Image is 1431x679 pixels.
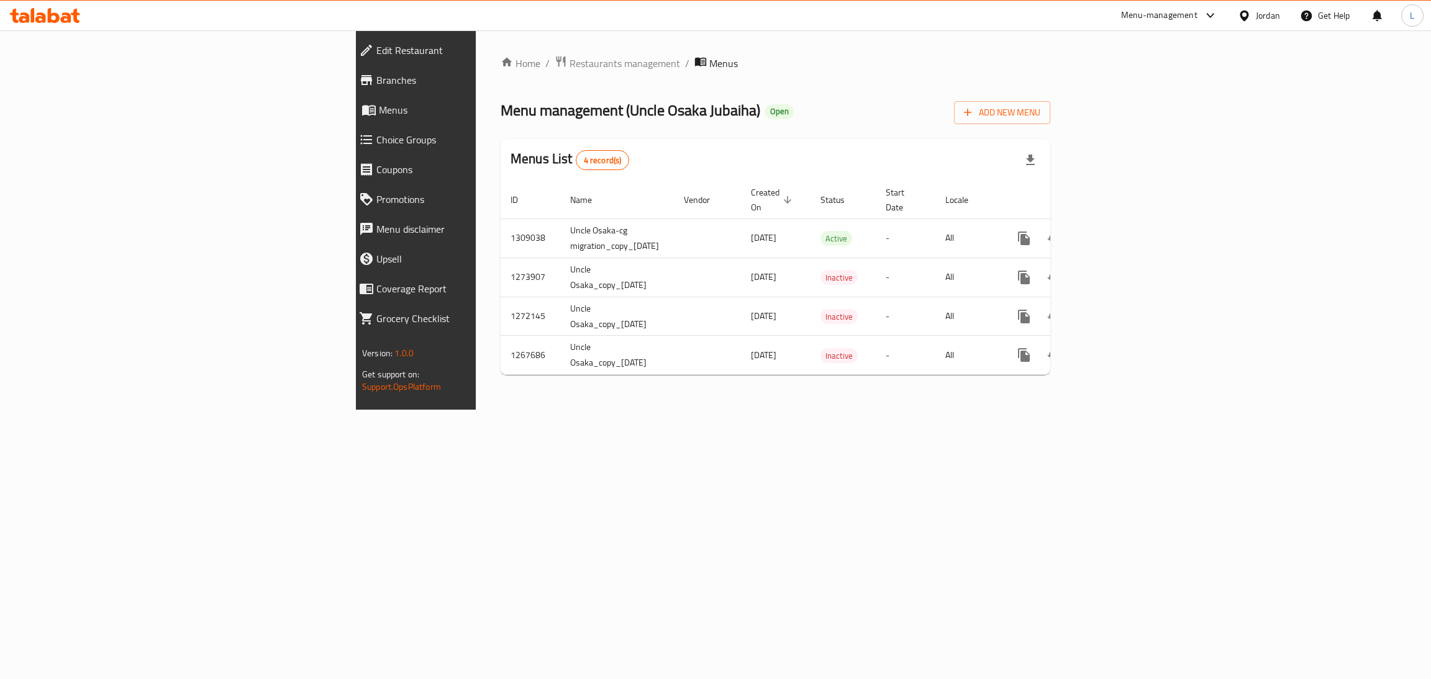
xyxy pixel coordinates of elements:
[935,297,999,336] td: All
[379,102,585,117] span: Menus
[1039,302,1069,331] button: Change Status
[349,95,595,125] a: Menus
[560,297,674,336] td: Uncle Osaka_copy_[DATE]
[511,192,534,207] span: ID
[751,269,776,285] span: [DATE]
[376,251,585,266] span: Upsell
[820,348,858,363] div: Inactive
[1039,340,1069,370] button: Change Status
[501,55,1050,71] nav: breadcrumb
[376,132,585,147] span: Choice Groups
[362,345,393,361] span: Version:
[1009,340,1039,370] button: more
[501,181,1138,375] table: enhanced table
[376,162,585,177] span: Coupons
[820,271,858,285] span: Inactive
[820,192,861,207] span: Status
[376,281,585,296] span: Coverage Report
[376,311,585,326] span: Grocery Checklist
[1256,9,1280,22] div: Jordan
[945,192,984,207] span: Locale
[935,336,999,375] td: All
[954,101,1050,124] button: Add New Menu
[349,214,595,244] a: Menu disclaimer
[751,308,776,324] span: [DATE]
[876,258,935,297] td: -
[376,192,585,207] span: Promotions
[560,218,674,258] td: Uncle Osaka-cg migration_copy_[DATE]
[560,336,674,375] td: Uncle Osaka_copy_[DATE]
[820,270,858,285] div: Inactive
[501,96,760,124] span: Menu management ( Uncle Osaka Jubaiha )
[765,104,794,119] div: Open
[1121,8,1197,23] div: Menu-management
[349,65,595,95] a: Branches
[376,73,585,88] span: Branches
[576,150,630,170] div: Total records count
[935,258,999,297] td: All
[349,274,595,304] a: Coverage Report
[570,56,680,71] span: Restaurants management
[349,304,595,333] a: Grocery Checklist
[560,258,674,297] td: Uncle Osaka_copy_[DATE]
[1009,263,1039,292] button: more
[555,55,680,71] a: Restaurants management
[820,310,858,324] span: Inactive
[876,297,935,336] td: -
[935,218,999,258] td: All
[1039,223,1069,253] button: Change Status
[1009,302,1039,331] button: more
[570,192,608,207] span: Name
[349,244,595,274] a: Upsell
[349,155,595,184] a: Coupons
[576,155,629,166] span: 4 record(s)
[685,56,689,71] li: /
[751,230,776,246] span: [DATE]
[394,345,414,361] span: 1.0.0
[1009,223,1039,253] button: more
[511,150,629,170] h2: Menus List
[349,125,595,155] a: Choice Groups
[999,181,1138,219] th: Actions
[362,366,419,382] span: Get support on:
[876,218,935,258] td: -
[349,35,595,65] a: Edit Restaurant
[349,184,595,214] a: Promotions
[1410,9,1414,22] span: L
[751,185,796,215] span: Created On
[684,192,726,207] span: Vendor
[765,106,794,117] span: Open
[376,222,585,236] span: Menu disclaimer
[820,349,858,363] span: Inactive
[820,232,852,246] span: Active
[820,309,858,324] div: Inactive
[751,347,776,363] span: [DATE]
[820,231,852,246] div: Active
[1015,145,1045,175] div: Export file
[964,105,1040,120] span: Add New Menu
[1039,263,1069,292] button: Change Status
[362,379,441,395] a: Support.OpsPlatform
[709,56,738,71] span: Menus
[376,43,585,58] span: Edit Restaurant
[876,336,935,375] td: -
[886,185,920,215] span: Start Date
